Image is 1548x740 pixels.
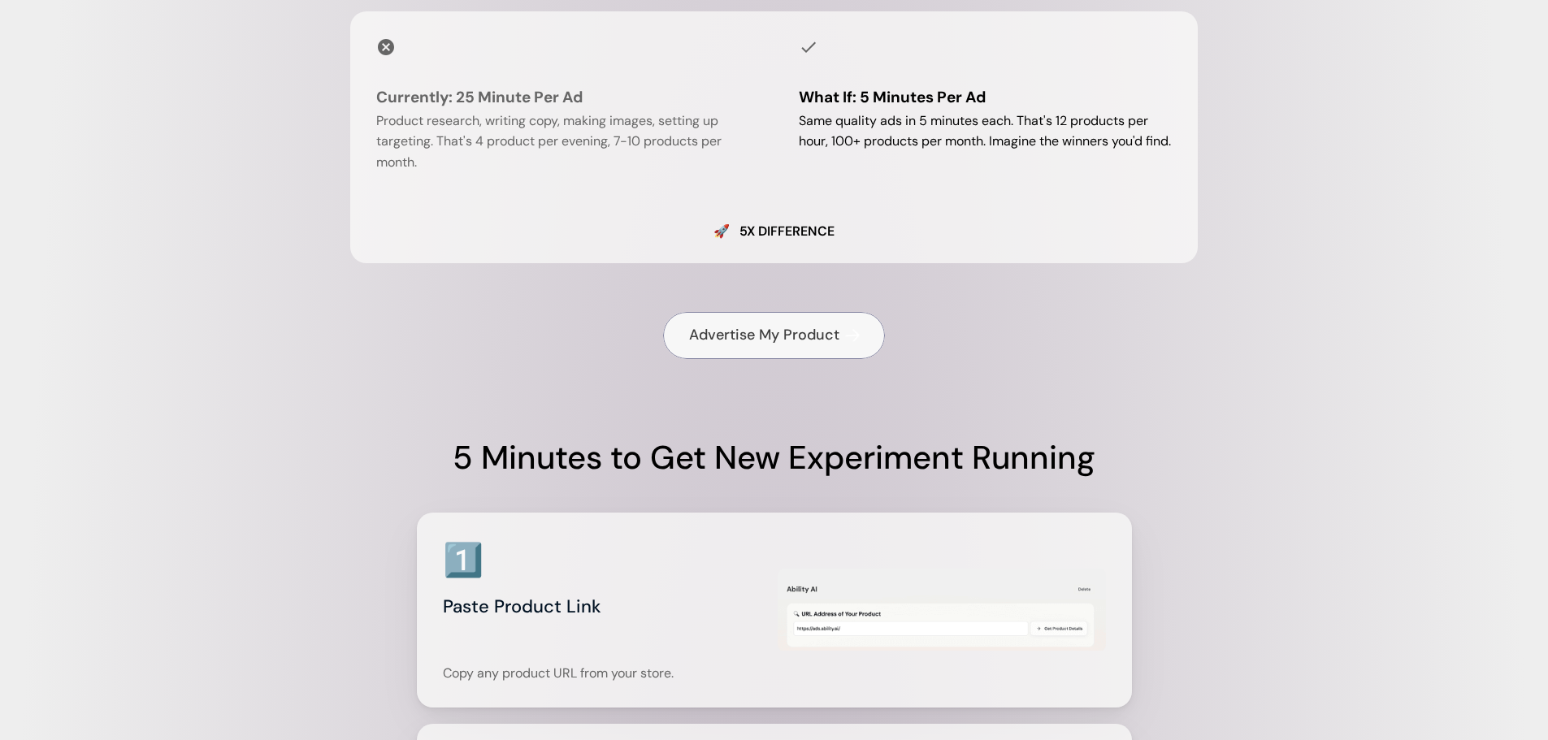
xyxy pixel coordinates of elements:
p: Currently: 25 Minute Per Ad [376,85,750,110]
a: Advertise My Product [663,312,885,358]
span: Paste Product Link [443,595,601,618]
h4: Advertise My Product [689,325,839,345]
h1: 5 Minutes to Get New Experiment Running [417,435,1132,480]
h5: 🚀 5x difference [376,222,1173,241]
p: Copy any product URL from your store. [443,664,771,683]
p: What If: 5 Minutes Per Ad [799,85,1173,110]
p: Same quality ads in 5 minutes each. That's 12 products per hour, 100+ products per month. Imagine... [799,110,1173,152]
p: Product research, writing copy, making images, setting up targeting. That's 4 product per evening... [376,110,750,173]
h3: 1️⃣ [443,537,483,582]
